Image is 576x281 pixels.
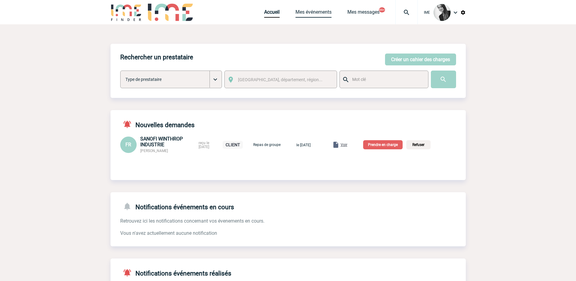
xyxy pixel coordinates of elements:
p: Repas de groupe [252,143,282,147]
span: IME [424,10,430,15]
p: Refuser [406,140,431,149]
a: Accueil [264,9,280,18]
span: Vous n'avez actuellement aucune notification [120,230,217,236]
a: Mes événements [295,9,332,18]
span: Retrouvez ici les notifications concernant vos évenements en cours. [120,218,264,224]
img: folder.png [332,141,339,148]
img: notifications-24-px-g.png [123,202,135,211]
p: CLIENT [223,141,243,149]
input: Mot clé [351,75,423,83]
img: notifications-active-24-px-r.png [123,120,135,129]
h4: Notifications événements réalisés [120,268,231,277]
img: IME-Finder [111,4,142,21]
img: notifications-active-24-px-r.png [123,268,135,277]
span: SANOFI WINTHROP INDUSTRIE [140,136,183,147]
span: le [DATE] [296,143,311,147]
h4: Notifications événements en cours [120,202,234,211]
input: Submit [431,71,456,88]
a: Voir [318,141,349,147]
span: FR [125,142,131,147]
h4: Rechercher un prestataire [120,54,193,61]
a: Mes messages [347,9,380,18]
span: reçu le [DATE] [199,141,209,149]
span: [PERSON_NAME] [140,149,168,153]
span: [GEOGRAPHIC_DATA], département, région... [238,77,322,82]
button: 99+ [379,7,385,12]
h4: Nouvelles demandes [120,120,195,129]
span: Voir [341,143,347,147]
p: Prendre en charge [363,140,403,149]
img: 101050-0.jpg [434,4,451,21]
